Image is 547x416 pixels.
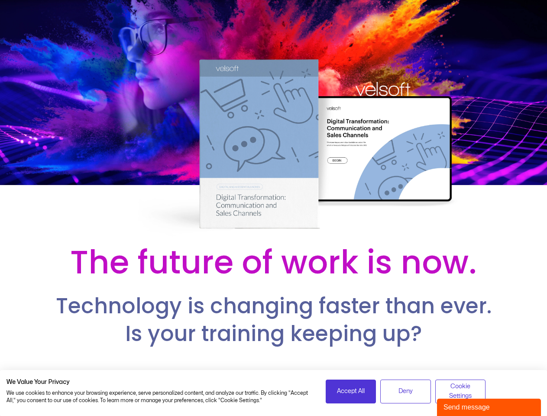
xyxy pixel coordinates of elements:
[337,387,365,396] span: Accept All
[6,378,313,386] h2: We Value Your Privacy
[6,390,313,404] p: We use cookies to enhance your browsing experience, serve personalized content, and analyze our t...
[435,380,486,403] button: Adjust cookie preferences
[326,380,376,403] button: Accept all cookies
[437,397,543,416] iframe: chat widget
[380,380,431,403] button: Deny all cookies
[441,382,480,401] span: Cookie Settings
[398,387,413,396] span: Deny
[27,241,519,283] h2: The future of work is now.
[28,292,519,348] h2: Technology is changing faster than ever. Is your training keeping up?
